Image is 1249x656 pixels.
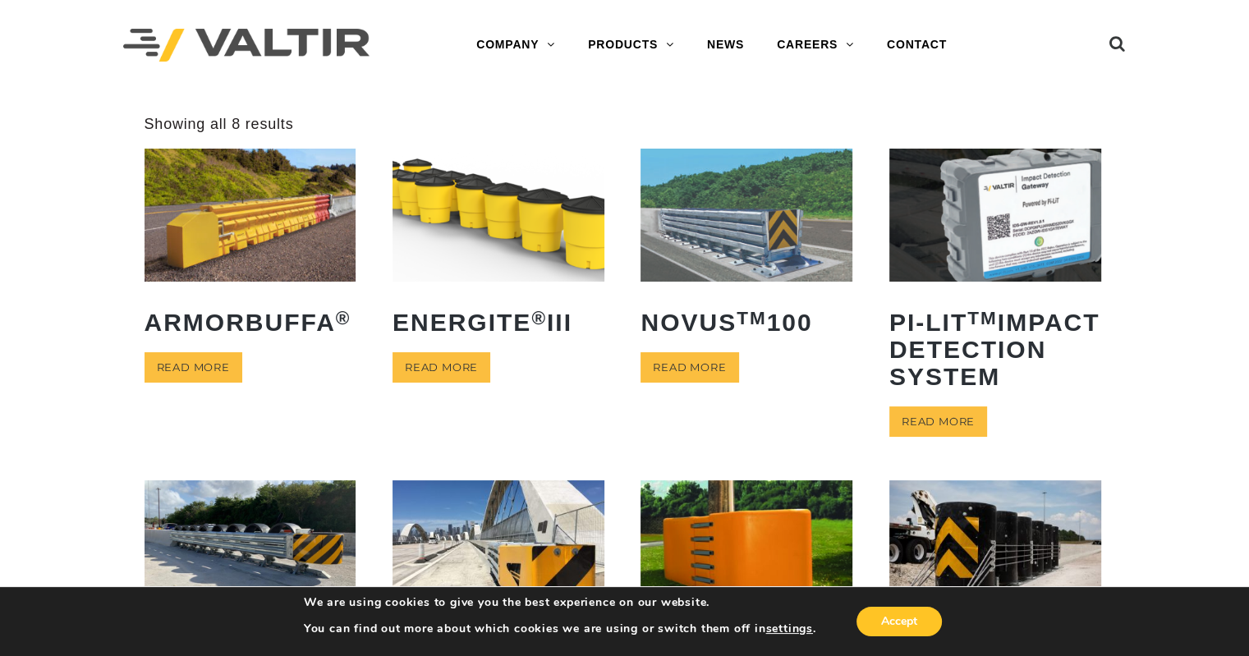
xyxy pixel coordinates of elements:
a: COMPANY [460,29,572,62]
button: Accept [856,607,942,636]
a: Read more about “PI-LITTM Impact Detection System” [889,406,987,437]
a: ENERGITE®III [393,149,604,347]
a: CONTACT [870,29,963,62]
button: settings [765,622,812,636]
a: PRODUCTS [572,29,691,62]
sup: ® [336,308,351,328]
a: NEWS [691,29,760,62]
a: Read more about “NOVUSTM 100” [641,352,738,383]
a: ArmorBuffa® [145,149,356,347]
h2: ENERGITE III [393,296,604,348]
h2: PI-LIT Impact Detection System [889,296,1101,402]
a: CAREERS [760,29,870,62]
sup: ® [531,308,547,328]
sup: TM [737,308,767,328]
p: We are using cookies to give you the best experience on our website. [304,595,816,610]
h2: NOVUS 100 [641,296,852,348]
p: Showing all 8 results [145,115,294,134]
a: Read more about “ArmorBuffa®” [145,352,242,383]
sup: TM [967,308,998,328]
a: Read more about “ENERGITE® III” [393,352,490,383]
h2: ArmorBuffa [145,296,356,348]
img: Valtir [123,29,370,62]
a: NOVUSTM100 [641,149,852,347]
p: You can find out more about which cookies we are using or switch them off in . [304,622,816,636]
a: PI-LITTMImpact Detection System [889,149,1101,401]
